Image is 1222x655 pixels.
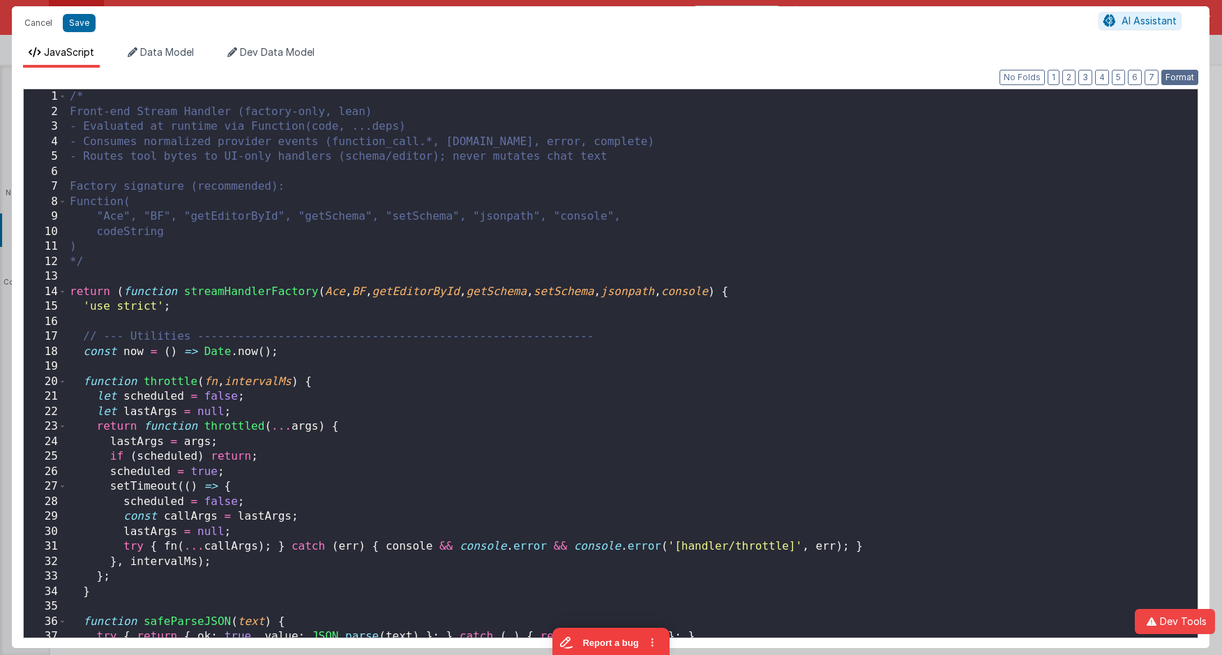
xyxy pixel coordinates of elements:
[24,315,67,330] div: 16
[24,525,67,540] div: 30
[24,495,67,510] div: 28
[24,119,67,135] div: 3
[24,405,67,420] div: 22
[24,135,67,150] div: 4
[24,465,67,480] div: 26
[24,629,67,645] div: 37
[63,14,96,32] button: Save
[24,105,67,120] div: 2
[24,345,67,360] div: 18
[24,225,67,240] div: 10
[1135,609,1215,634] button: Dev Tools
[1062,70,1076,85] button: 2
[240,46,315,58] span: Dev Data Model
[24,195,67,210] div: 8
[24,375,67,390] div: 20
[24,569,67,585] div: 33
[24,479,67,495] div: 27
[24,599,67,615] div: 35
[24,255,67,270] div: 12
[24,209,67,225] div: 9
[24,539,67,555] div: 31
[24,165,67,180] div: 6
[17,13,59,33] button: Cancel
[1161,70,1198,85] button: Format
[24,149,67,165] div: 5
[24,509,67,525] div: 29
[24,329,67,345] div: 17
[44,46,94,58] span: JavaScript
[24,299,67,315] div: 15
[24,89,67,105] div: 1
[1145,70,1159,85] button: 7
[24,615,67,630] div: 36
[1099,12,1182,30] button: AI Assistant
[24,389,67,405] div: 21
[24,435,67,450] div: 24
[24,239,67,255] div: 11
[24,179,67,195] div: 7
[140,46,194,58] span: Data Model
[24,269,67,285] div: 13
[1048,70,1059,85] button: 1
[24,359,67,375] div: 19
[1000,70,1045,85] button: No Folds
[1128,70,1142,85] button: 6
[24,419,67,435] div: 23
[1112,70,1125,85] button: 5
[24,555,67,570] div: 32
[1078,70,1092,85] button: 3
[1122,15,1177,27] span: AI Assistant
[24,585,67,600] div: 34
[24,449,67,465] div: 25
[1095,70,1109,85] button: 4
[24,285,67,300] div: 14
